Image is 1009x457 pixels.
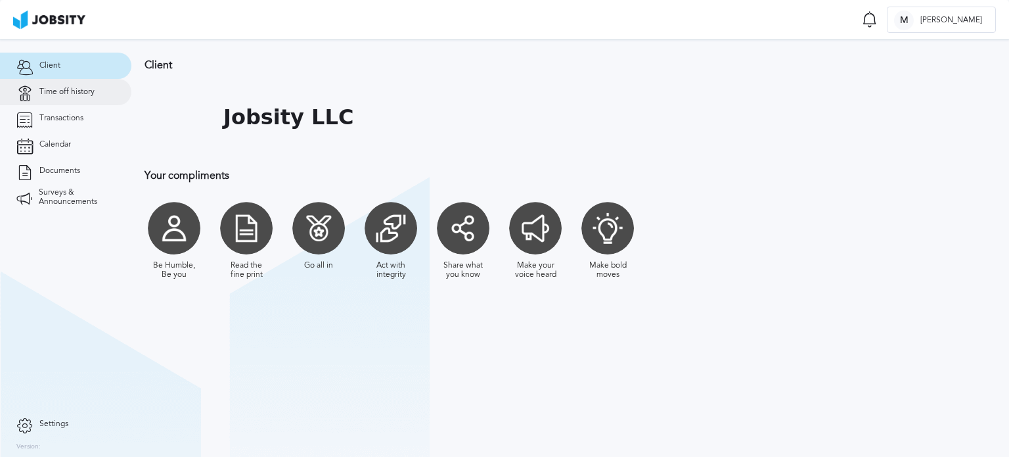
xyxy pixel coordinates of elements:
[887,7,996,33] button: M[PERSON_NAME]
[39,188,115,206] span: Surveys & Announcements
[512,261,558,279] div: Make your voice heard
[894,11,914,30] div: M
[39,140,71,149] span: Calendar
[13,11,85,29] img: ab4bad089aa723f57921c736e9817d99.png
[151,261,197,279] div: Be Humble, Be you
[39,61,60,70] span: Client
[223,261,269,279] div: Read the fine print
[368,261,414,279] div: Act with integrity
[16,443,41,451] label: Version:
[39,114,83,123] span: Transactions
[39,420,68,429] span: Settings
[39,87,95,97] span: Time off history
[914,16,989,25] span: [PERSON_NAME]
[39,166,80,176] span: Documents
[585,261,631,279] div: Make bold moves
[440,261,486,279] div: Share what you know
[304,261,333,270] div: Go all in
[145,59,857,71] h3: Client
[223,105,353,130] h1: Jobsity LLC
[145,170,857,181] h3: Your compliments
